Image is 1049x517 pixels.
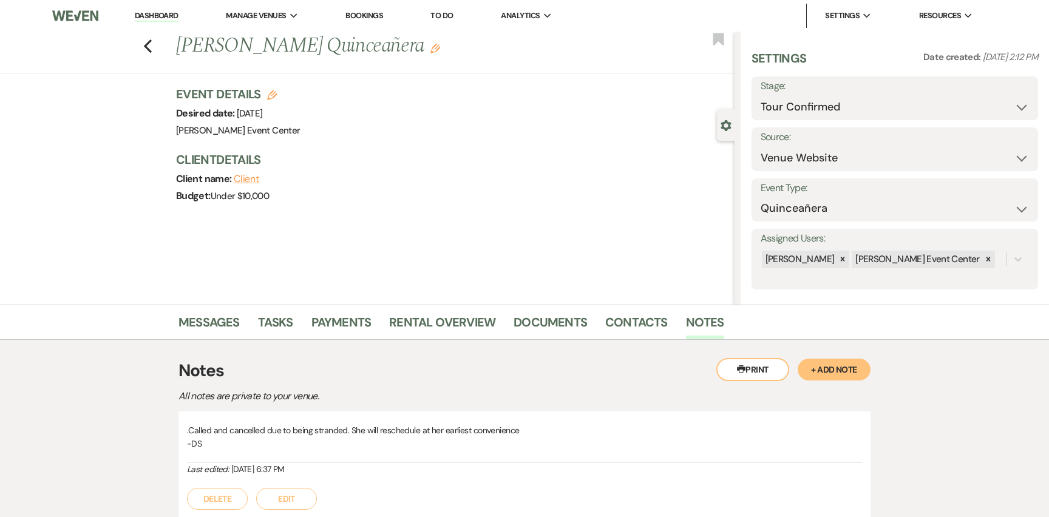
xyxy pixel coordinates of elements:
h3: Settings [752,50,807,76]
i: Last edited: [187,464,229,475]
div: [PERSON_NAME] Event Center [852,251,981,268]
button: Client [234,174,260,184]
h1: [PERSON_NAME] Quinceañera [176,32,618,61]
a: Tasks [258,313,293,339]
button: + Add Note [798,359,871,380]
p: .Called and cancelled due to being stranded. She will reschedule at her earliest convenience [187,424,862,437]
p: All notes are private to your venue. [178,388,603,404]
span: Settings [825,10,860,22]
button: Edit [430,42,440,53]
span: Under $10,000 [211,190,270,202]
span: Desired date: [176,107,237,120]
a: Contacts [605,313,668,339]
span: Analytics [501,10,540,22]
span: [DATE] 2:12 PM [983,51,1038,63]
a: Dashboard [135,10,178,22]
a: Bookings [345,10,383,21]
a: Messages [178,313,240,339]
div: [DATE] 6:37 PM [187,463,862,476]
span: [PERSON_NAME] Event Center [176,124,300,137]
label: Source: [761,129,1029,146]
h3: Notes [178,358,871,384]
a: Payments [311,313,372,339]
img: Weven Logo [52,3,98,29]
h3: Event Details [176,86,300,103]
span: Client name: [176,172,234,185]
button: Close lead details [721,119,732,130]
button: Print [716,358,789,381]
button: Delete [187,488,248,510]
a: Rental Overview [389,313,495,339]
span: Budget: [176,189,211,202]
label: Event Type: [761,180,1029,197]
label: Stage: [761,78,1029,95]
p: -DS [187,437,862,450]
span: Resources [919,10,961,22]
a: Notes [686,313,724,339]
a: Documents [514,313,587,339]
span: Date created: [923,51,983,63]
label: Assigned Users: [761,230,1029,248]
button: Edit [256,488,317,510]
div: [PERSON_NAME] [762,251,837,268]
h3: Client Details [176,151,722,168]
span: Manage Venues [226,10,286,22]
a: To Do [430,10,453,21]
span: [DATE] [237,107,262,120]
